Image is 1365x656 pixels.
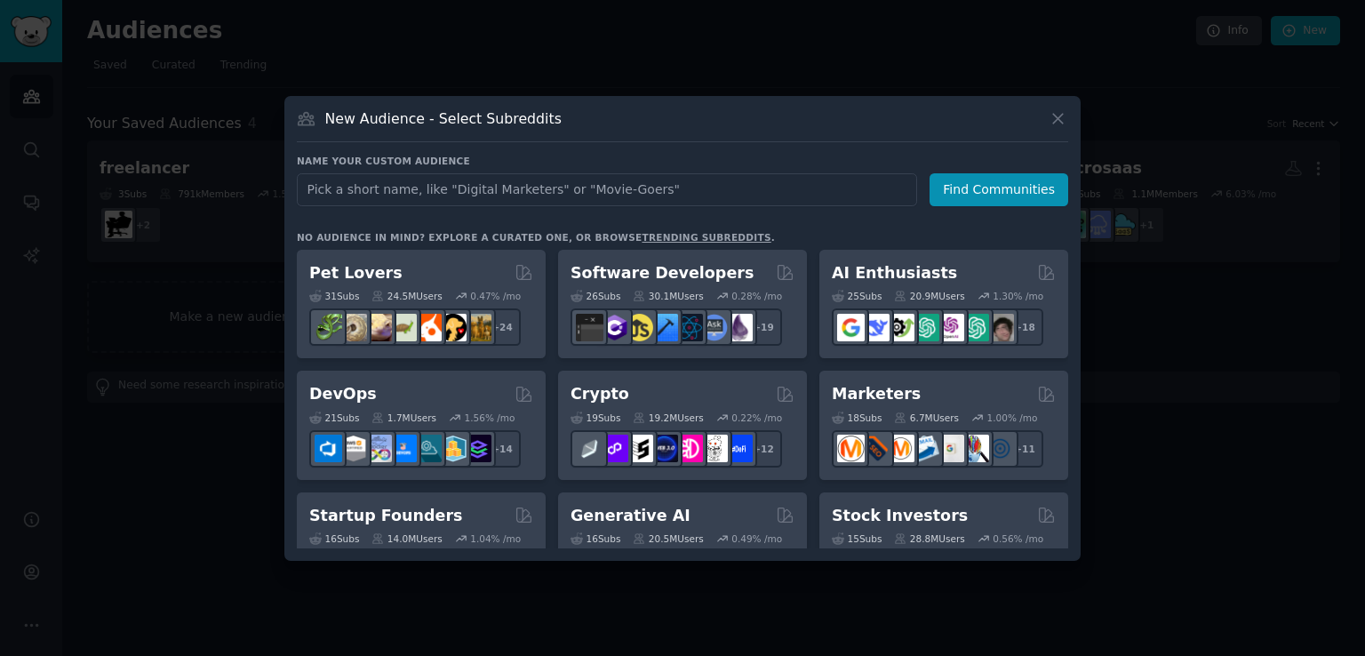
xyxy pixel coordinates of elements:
img: cockatiel [414,314,442,341]
img: AskMarketing [887,435,914,462]
img: googleads [937,435,964,462]
div: 19 Sub s [571,412,620,424]
div: 24.5M Users [371,290,442,302]
div: 6.7M Users [894,412,959,424]
img: AWS_Certified_Experts [339,435,367,462]
button: Find Communities [930,173,1068,206]
img: defi_ [725,435,753,462]
div: 0.28 % /mo [731,290,782,302]
img: chatgpt_prompts_ [962,314,989,341]
div: 1.56 % /mo [465,412,515,424]
img: aws_cdk [439,435,467,462]
img: azuredevops [315,435,342,462]
h2: Generative AI [571,505,690,527]
img: bigseo [862,435,890,462]
img: software [576,314,603,341]
h2: Pet Lovers [309,262,403,284]
img: herpetology [315,314,342,341]
h2: Marketers [832,383,921,405]
img: iOSProgramming [651,314,678,341]
img: defiblockchain [675,435,703,462]
div: + 19 [745,308,782,346]
div: 1.30 % /mo [993,290,1043,302]
img: ballpython [339,314,367,341]
div: 30.1M Users [633,290,703,302]
div: 19.2M Users [633,412,703,424]
img: Emailmarketing [912,435,939,462]
img: DevOpsLinks [389,435,417,462]
div: 1.04 % /mo [470,532,521,545]
img: MarketingResearch [962,435,989,462]
div: 28.8M Users [894,532,964,545]
h2: DevOps [309,383,377,405]
div: + 24 [483,308,521,346]
img: Docker_DevOps [364,435,392,462]
img: platformengineering [414,435,442,462]
div: + 14 [483,430,521,468]
h3: New Audience - Select Subreddits [325,109,562,128]
div: 20.5M Users [633,532,703,545]
img: learnjavascript [626,314,653,341]
img: ethfinance [576,435,603,462]
img: ethstaker [626,435,653,462]
img: AItoolsCatalog [887,314,914,341]
img: OpenAIDev [937,314,964,341]
div: 15 Sub s [832,532,882,545]
img: 0xPolygon [601,435,628,462]
div: 18 Sub s [832,412,882,424]
img: elixir [725,314,753,341]
img: reactnative [675,314,703,341]
div: 0.22 % /mo [731,412,782,424]
div: + 11 [1006,430,1043,468]
img: csharp [601,314,628,341]
div: 1.00 % /mo [987,412,1038,424]
img: CryptoNews [700,435,728,462]
img: PlatformEngineers [464,435,491,462]
div: 21 Sub s [309,412,359,424]
div: No audience in mind? Explore a curated one, or browse . [297,231,775,244]
div: 26 Sub s [571,290,620,302]
div: + 12 [745,430,782,468]
div: 16 Sub s [309,532,359,545]
img: turtle [389,314,417,341]
img: ArtificalIntelligence [986,314,1014,341]
a: trending subreddits [642,232,770,243]
img: dogbreed [464,314,491,341]
h2: Stock Investors [832,505,968,527]
div: 20.9M Users [894,290,964,302]
div: 14.0M Users [371,532,442,545]
h3: Name your custom audience [297,155,1068,167]
div: 0.47 % /mo [470,290,521,302]
h2: AI Enthusiasts [832,262,957,284]
img: DeepSeek [862,314,890,341]
input: Pick a short name, like "Digital Marketers" or "Movie-Goers" [297,173,917,206]
h2: Startup Founders [309,505,462,527]
img: PetAdvice [439,314,467,341]
img: content_marketing [837,435,865,462]
img: leopardgeckos [364,314,392,341]
div: 25 Sub s [832,290,882,302]
div: 1.7M Users [371,412,436,424]
div: 0.56 % /mo [993,532,1043,545]
div: 31 Sub s [309,290,359,302]
img: web3 [651,435,678,462]
img: chatgpt_promptDesign [912,314,939,341]
div: + 18 [1006,308,1043,346]
div: 0.49 % /mo [731,532,782,545]
h2: Crypto [571,383,629,405]
div: 16 Sub s [571,532,620,545]
img: OnlineMarketing [986,435,1014,462]
img: GoogleGeminiAI [837,314,865,341]
h2: Software Developers [571,262,754,284]
img: AskComputerScience [700,314,728,341]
